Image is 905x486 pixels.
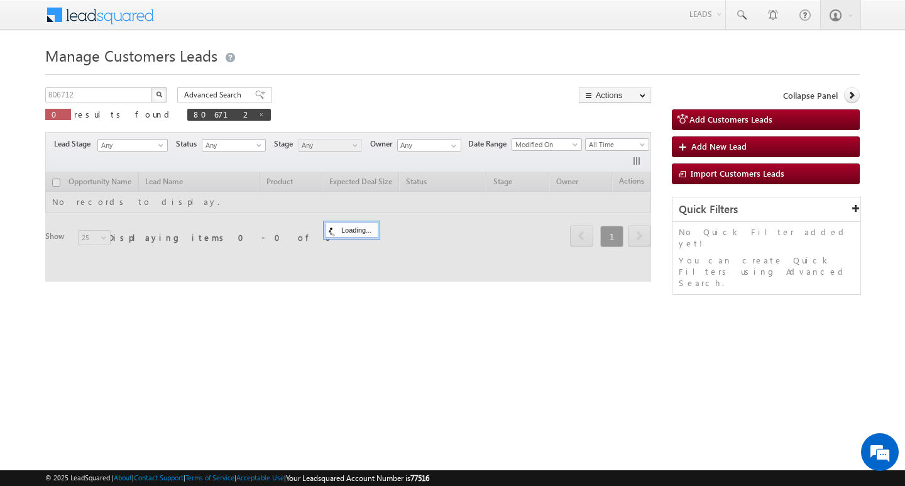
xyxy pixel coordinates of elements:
span: Lead Stage [54,138,96,150]
span: 0 [52,109,65,119]
span: Your Leadsquared Account Number is [286,473,429,483]
span: 77516 [410,473,429,483]
span: Add Customers Leads [689,114,772,124]
span: Manage Customers Leads [45,45,217,65]
a: About [114,473,132,482]
img: Search [156,91,162,97]
span: Stage [274,138,298,150]
span: Modified On [512,139,578,150]
span: Owner [370,138,397,150]
a: Any [97,139,168,152]
div: Loading... [325,223,378,238]
p: No Quick Filter added yet! [679,226,854,249]
span: results found [74,109,174,119]
span: Add New Lead [691,141,747,152]
span: Status [176,138,202,150]
span: All Time [586,139,645,150]
span: Any [98,140,163,151]
span: Collapse Panel [783,90,838,101]
a: Modified On [512,138,582,151]
span: Any [299,140,358,151]
input: Type to Search [397,139,461,152]
span: Advanced Search [184,89,245,101]
a: Show All Items [444,140,460,152]
span: Date Range [468,138,512,150]
a: Acceptable Use [236,473,284,482]
span: Any [202,140,262,151]
span: 806712 [194,109,252,119]
span: Import Customers Leads [691,168,784,179]
a: Any [298,139,362,152]
p: You can create Quick Filters using Advanced Search. [679,255,854,289]
a: Terms of Service [185,473,234,482]
div: Quick Filters [672,197,860,222]
a: Any [202,139,266,152]
button: Actions [579,87,651,103]
a: All Time [585,138,649,151]
span: © 2025 LeadSquared | | | | | [45,472,429,484]
a: Contact Support [134,473,184,482]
